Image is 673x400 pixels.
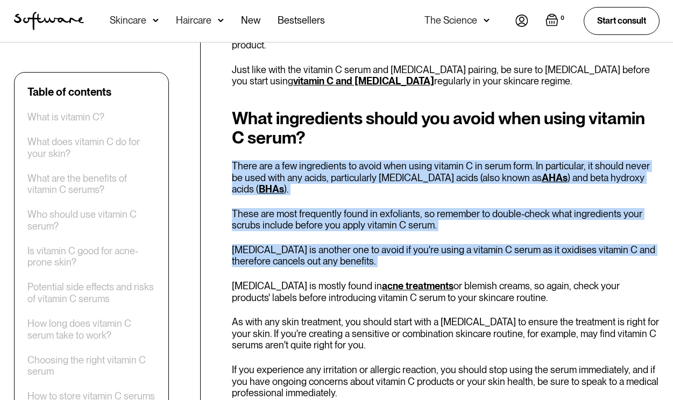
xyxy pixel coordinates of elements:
[27,136,155,159] a: What does vitamin C do for your skin?
[293,75,434,87] a: vitamin C and [MEDICAL_DATA]
[27,173,155,196] a: What are the benefits of vitamin C serums?
[558,13,566,23] div: 0
[232,64,660,87] p: Just like with the vitamin C serum and [MEDICAL_DATA] pairing, be sure to [MEDICAL_DATA] before y...
[27,85,111,98] div: Table of contents
[27,318,155,341] a: How long does vitamin C serum take to work?
[232,280,660,303] p: [MEDICAL_DATA] is mostly found in or blemish creams, so again, check your products' labels before...
[546,13,566,28] a: Open empty cart
[232,160,660,195] p: There are a few ingredients to avoid when using vitamin C in serum form. In particular, it should...
[27,282,155,305] a: Potential side effects and risks of vitamin C serums
[232,208,660,231] p: These are most frequently found in exfoliants, so remember to double-check what ingredients your ...
[232,316,660,351] p: As with any skin treatment, you should start with a [MEDICAL_DATA] to ensure the treatment is rig...
[27,354,155,377] a: Choosing the right vitamin C serum
[232,244,660,267] p: [MEDICAL_DATA] is another one to avoid if you're using a vitamin C serum as it oxidises vitamin C...
[382,280,454,291] a: acne treatments
[232,109,660,147] h2: What ingredients should you avoid when using vitamin C serum?
[110,15,146,26] div: Skincare
[542,172,568,183] a: AHAs
[14,12,84,30] img: Software Logo
[27,111,104,123] a: What is vitamin C?
[27,245,155,268] a: Is vitamin C good for acne-prone skin?
[153,15,159,26] img: arrow down
[424,15,477,26] div: The Science
[176,15,211,26] div: Haircare
[259,183,284,195] a: BHAs
[232,364,660,399] p: If you experience any irritation or allergic reaction, you should stop using the serum immediatel...
[218,15,224,26] img: arrow down
[584,7,660,34] a: Start consult
[484,15,490,26] img: arrow down
[14,12,84,30] a: home
[27,209,155,232] a: Who should use vitamin C serum?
